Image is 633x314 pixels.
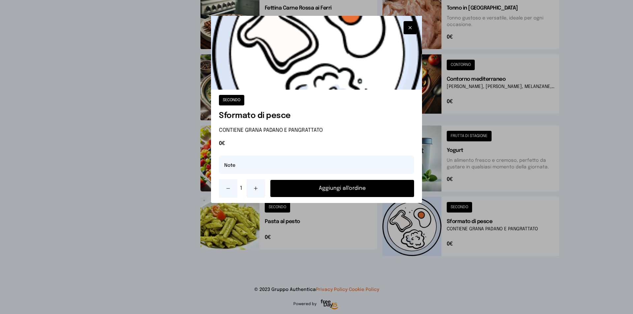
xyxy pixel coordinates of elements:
h1: Sformato di pesce [219,111,414,121]
span: 1 [240,185,244,192]
p: CONTIENE GRANA PADANO E PANGRATTATO [219,127,414,134]
span: 0€ [219,140,414,148]
button: SECONDO [219,95,244,105]
button: Aggiungi all'ordine [270,180,414,197]
img: placeholder-product.5564ca1.png [211,16,422,90]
